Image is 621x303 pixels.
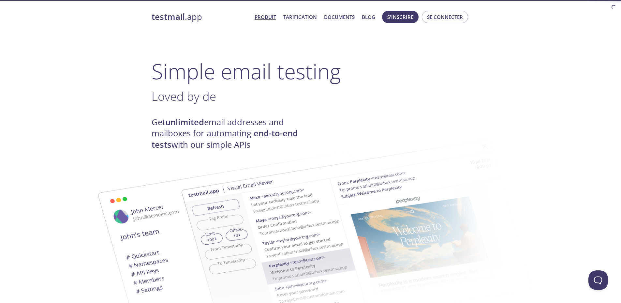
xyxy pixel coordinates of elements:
[283,14,317,20] font: Tarification
[152,11,249,23] a: testmail.app
[152,88,216,104] span: Loved by de
[152,128,298,150] strong: end-to-end tests
[185,11,202,23] font: .app
[382,11,419,23] button: S'inscrire
[324,13,355,21] a: Documents
[427,14,463,20] font: Se connecter
[283,13,317,21] a: Tarification
[165,116,204,128] strong: unlimited
[255,13,276,21] a: Produit
[362,14,375,20] font: Blog
[324,14,355,20] font: Documents
[152,117,311,150] h4: Get email addresses and mailboxes for automating with our simple APIs
[255,14,276,20] font: Produit
[588,270,608,290] iframe: Aide Scout Beacon - Ouvrir
[422,11,468,23] button: Se connecter
[387,14,413,20] font: S'inscrire
[152,11,185,23] font: testmail
[152,59,470,84] h1: Simple email testing
[362,13,375,21] a: Blog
